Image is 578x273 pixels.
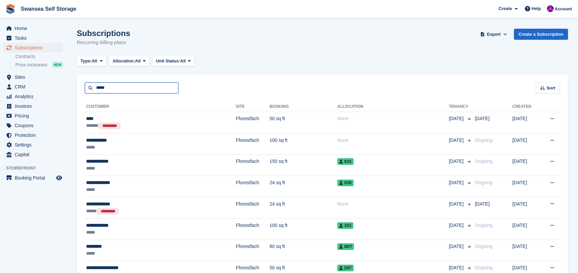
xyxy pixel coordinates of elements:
[547,85,555,91] span: Sort
[236,176,269,197] td: Fforestfach
[15,92,55,101] span: Analytics
[15,82,55,91] span: CRM
[18,3,79,14] a: Swansea Self Storage
[236,240,269,261] td: Fforestfach
[269,240,337,261] td: 80 sq ft
[15,43,55,52] span: Subscriptions
[3,173,63,183] a: menu
[512,197,540,218] td: [DATE]
[236,112,269,133] td: Fforestfach
[135,58,141,64] span: All
[113,58,135,64] span: Allocation:
[479,29,509,40] button: Export
[15,111,55,120] span: Pricing
[337,201,449,208] div: None
[156,58,180,64] span: Unit Status:
[475,244,493,249] span: Ongoing
[3,150,63,159] a: menu
[269,133,337,155] td: 100 sq ft
[449,264,465,271] span: [DATE]
[449,101,472,112] th: Tenancy
[337,158,354,165] span: K01
[337,137,449,144] div: None
[512,219,540,240] td: [DATE]
[337,115,449,122] div: None
[449,137,465,144] span: [DATE]
[15,150,55,159] span: Capital
[269,155,337,176] td: 150 sq ft
[449,222,465,229] span: [DATE]
[475,159,493,164] span: Ongoing
[269,176,337,197] td: 24 sq ft
[555,6,572,12] span: Account
[269,101,337,112] th: Booking
[77,29,130,38] h1: Subscriptions
[512,101,540,112] th: Created
[92,58,98,64] span: All
[475,223,493,228] span: Ongoing
[236,101,269,112] th: Site
[3,33,63,43] a: menu
[487,31,501,38] span: Export
[6,165,66,172] span: Storefront
[236,219,269,240] td: Fforestfach
[475,265,493,270] span: Ongoing
[547,5,554,12] img: Donna Davies
[499,5,512,12] span: Create
[15,101,55,111] span: Invoices
[15,121,55,130] span: Coupons
[15,24,55,33] span: Home
[512,176,540,197] td: [DATE]
[15,173,55,183] span: Booking Portal
[3,92,63,101] a: menu
[3,24,63,33] a: menu
[512,155,540,176] td: [DATE]
[236,197,269,218] td: Fforestfach
[15,72,55,82] span: Sites
[15,53,63,60] a: Contracts
[475,201,490,207] span: [DATE]
[109,56,150,67] button: Allocation: All
[337,243,354,250] span: M07
[337,180,354,186] span: K05
[77,56,106,67] button: Type: All
[475,116,490,121] span: [DATE]
[3,111,63,120] a: menu
[85,101,236,112] th: Customer
[512,240,540,261] td: [DATE]
[80,58,92,64] span: Type:
[3,72,63,82] a: menu
[15,61,63,68] a: Price increases NEW
[180,58,186,64] span: All
[3,140,63,150] a: menu
[3,101,63,111] a: menu
[337,222,353,229] span: Z03
[15,130,55,140] span: Protection
[512,133,540,155] td: [DATE]
[3,130,63,140] a: menu
[3,43,63,52] a: menu
[55,174,63,182] a: Preview store
[475,138,493,143] span: Ongoing
[512,112,540,133] td: [DATE]
[449,179,465,186] span: [DATE]
[337,101,449,112] th: Allocation
[152,56,195,67] button: Unit Status: All
[269,219,337,240] td: 100 sq ft
[236,155,269,176] td: Fforestfach
[449,158,465,165] span: [DATE]
[15,62,47,68] span: Price increases
[15,140,55,150] span: Settings
[449,243,465,250] span: [DATE]
[475,180,493,185] span: Ongoing
[337,265,354,271] span: D07
[514,29,568,40] a: Create a Subscription
[52,61,63,68] div: NEW
[449,201,465,208] span: [DATE]
[532,5,541,12] span: Help
[269,197,337,218] td: 24 sq ft
[449,115,465,122] span: [DATE]
[77,39,130,46] p: Recurring billing plans
[3,121,63,130] a: menu
[5,4,15,14] img: stora-icon-8386f47178a22dfd0bd8f6a31ec36ba5ce8667c1dd55bd0f319d3a0aa187defe.svg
